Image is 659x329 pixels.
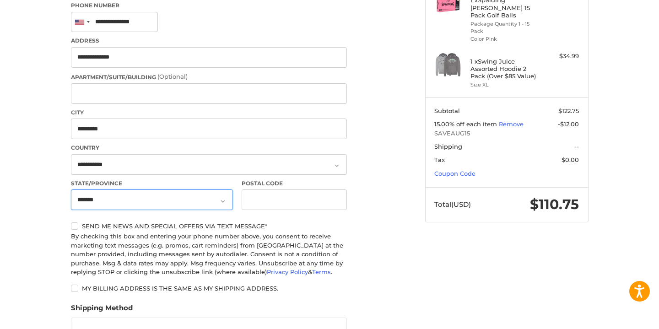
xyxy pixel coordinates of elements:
label: My billing address is the same as my shipping address. [71,285,347,292]
a: Privacy Policy [267,268,308,275]
span: $0.00 [562,156,579,163]
span: -$12.00 [558,120,579,128]
label: Country [71,144,347,152]
label: State/Province [71,179,233,188]
a: Terms [312,268,331,275]
a: Coupon Code [434,170,475,177]
span: Shipping [434,143,462,150]
span: $122.75 [558,107,579,114]
span: $110.75 [530,196,579,213]
label: Postal Code [242,179,347,188]
label: Phone Number [71,1,347,10]
span: 15.00% off each item [434,120,499,128]
div: By checking this box and entering your phone number above, you consent to receive marketing text ... [71,232,347,277]
label: Send me news and special offers via text message* [71,222,347,230]
h4: 1 x Swing Juice Assorted Hoodie 2 Pack (Over $85 Value) [470,58,540,80]
small: (Optional) [157,73,188,80]
div: $34.99 [543,52,579,61]
span: SAVEAUG15 [434,129,579,138]
span: Tax [434,156,445,163]
span: Total (USD) [434,200,471,209]
span: -- [574,143,579,150]
label: City [71,108,347,117]
label: Apartment/Suite/Building [71,72,347,81]
label: Address [71,37,347,45]
li: Package Quantity 1 - 15 Pack [470,20,540,35]
legend: Shipping Method [71,303,133,318]
li: Color Pink [470,35,540,43]
div: United States: +1 [71,12,92,32]
li: Size XL [470,81,540,89]
iframe: Google Customer Reviews [583,304,659,329]
span: Subtotal [434,107,460,114]
a: Remove [499,120,524,128]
